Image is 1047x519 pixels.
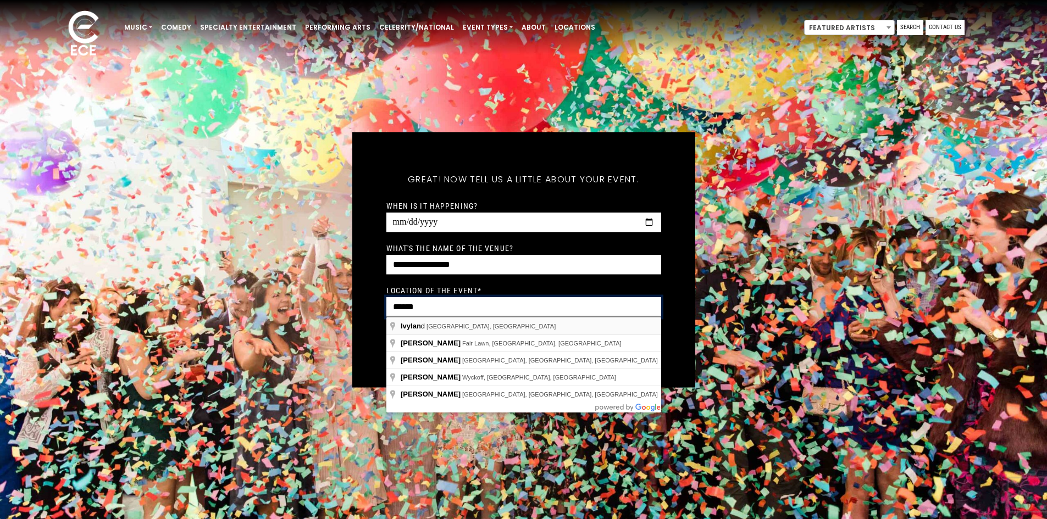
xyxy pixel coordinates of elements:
img: ece_new_logo_whitev2-1.png [56,8,111,61]
a: Performing Arts [301,18,375,37]
span: [GEOGRAPHIC_DATA], [GEOGRAPHIC_DATA], [GEOGRAPHIC_DATA] [462,391,658,398]
span: [PERSON_NAME] [401,356,461,364]
span: [GEOGRAPHIC_DATA], [GEOGRAPHIC_DATA], [GEOGRAPHIC_DATA] [462,357,658,364]
span: d [401,322,426,330]
a: Locations [550,18,600,37]
label: What's the name of the venue? [386,243,513,253]
a: Search [897,20,923,35]
span: [GEOGRAPHIC_DATA], [GEOGRAPHIC_DATA] [426,323,556,330]
span: Ivylan [401,322,421,330]
h5: Great! Now tell us a little about your event. [386,159,661,199]
label: When is it happening? [386,200,478,210]
span: [PERSON_NAME] [401,373,461,381]
label: Location of the event [386,285,482,295]
a: Music [120,18,157,37]
a: About [517,18,550,37]
span: Featured Artists [805,20,894,36]
span: [PERSON_NAME] [401,390,461,398]
span: Featured Artists [804,20,895,35]
a: Celebrity/National [375,18,458,37]
a: Specialty Entertainment [196,18,301,37]
span: Fair Lawn, [GEOGRAPHIC_DATA], [GEOGRAPHIC_DATA] [462,340,622,347]
a: Comedy [157,18,196,37]
a: Contact Us [926,20,965,35]
a: Event Types [458,18,517,37]
span: Wyckoff, [GEOGRAPHIC_DATA], [GEOGRAPHIC_DATA] [462,374,616,381]
span: [PERSON_NAME] [401,339,461,347]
